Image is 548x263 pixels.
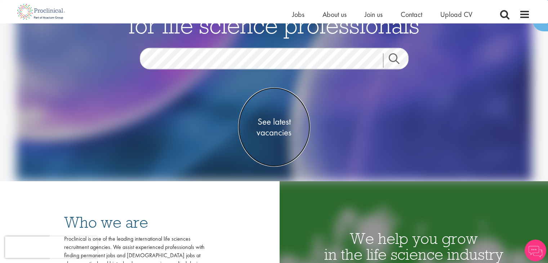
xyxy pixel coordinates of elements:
[365,10,383,19] a: Join us
[401,10,422,19] a: Contact
[238,87,310,166] a: See latestvacancies
[238,116,310,138] span: See latest vacancies
[5,236,97,258] iframe: reCAPTCHA
[292,10,304,19] a: Jobs
[440,10,472,19] a: Upload CV
[322,10,347,19] a: About us
[525,240,546,261] img: Chatbot
[64,214,205,230] h3: Who we are
[383,53,414,67] a: Job search submit button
